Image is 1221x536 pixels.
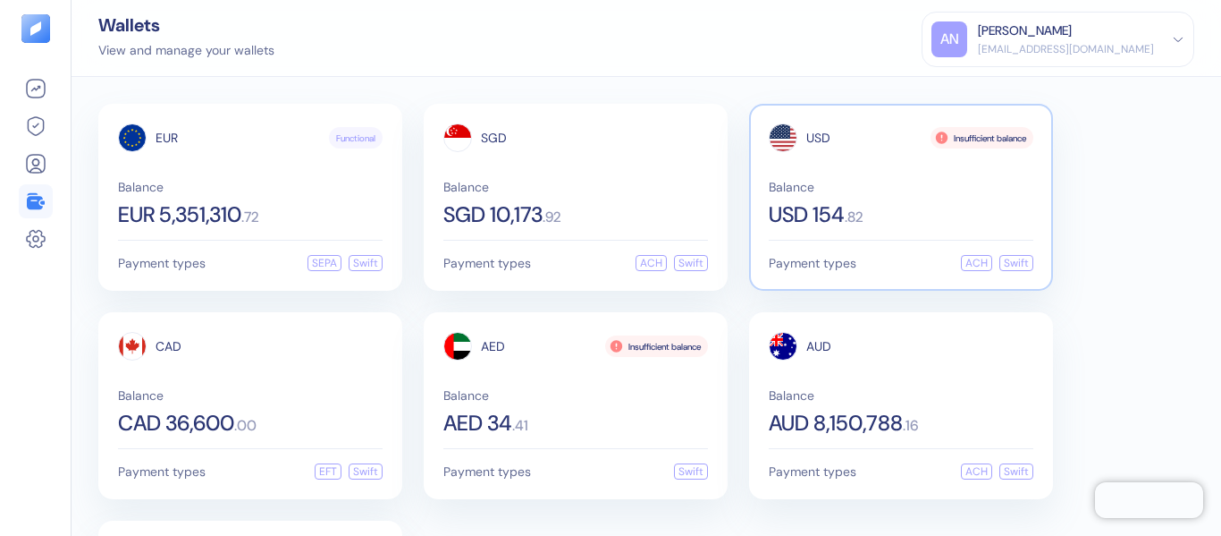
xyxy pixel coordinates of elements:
[349,464,383,480] div: Swift
[19,153,53,174] a: Customers
[978,21,1072,40] div: [PERSON_NAME]
[903,419,918,433] span: . 16
[156,340,181,353] span: CAD
[98,41,274,60] div: View and manage your wallets
[769,389,1033,402] span: Balance
[769,465,856,478] span: Payment types
[806,340,831,353] span: AUD
[118,389,383,402] span: Balance
[769,204,845,225] span: USD 154
[336,132,375,145] span: Functional
[443,465,531,478] span: Payment types
[118,204,241,225] span: EUR 5,351,310
[118,465,206,478] span: Payment types
[443,413,512,434] span: AED 34
[98,16,274,34] div: Wallets
[845,210,863,225] span: . 82
[443,389,708,402] span: Balance
[307,255,341,271] div: SEPA
[118,181,383,193] span: Balance
[961,464,992,480] div: ACH
[118,413,234,434] span: CAD 36,600
[978,41,1154,57] div: [EMAIL_ADDRESS][DOMAIN_NAME]
[19,228,53,250] a: Settings
[19,115,53,137] a: Hedges
[481,340,505,353] span: AED
[999,464,1033,480] div: Swift
[21,14,50,43] img: logo-tablet-V2.svg
[636,255,667,271] div: ACH
[769,257,856,269] span: Payment types
[156,132,178,144] span: EUR
[443,181,708,193] span: Balance
[1095,482,1203,518] iframe: Chatra live chat
[674,255,708,271] div: Swift
[481,132,507,144] span: SGD
[930,127,1033,149] div: Insufficient balance
[769,413,903,434] span: AUD 8,150,788
[931,21,967,57] div: AN
[315,464,341,480] div: EFT
[999,255,1033,271] div: Swift
[961,255,992,271] div: ACH
[118,257,206,269] span: Payment types
[234,419,257,433] span: . 00
[543,210,561,225] span: . 92
[19,78,53,99] a: Overview
[806,132,830,144] span: USD
[443,204,543,225] span: SGD 10,173
[674,464,708,480] div: Swift
[19,191,53,212] a: Wallets
[605,336,708,357] div: Insufficient balance
[349,255,383,271] div: Swift
[443,257,531,269] span: Payment types
[769,181,1033,193] span: Balance
[512,419,528,433] span: . 41
[241,210,259,225] span: . 72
